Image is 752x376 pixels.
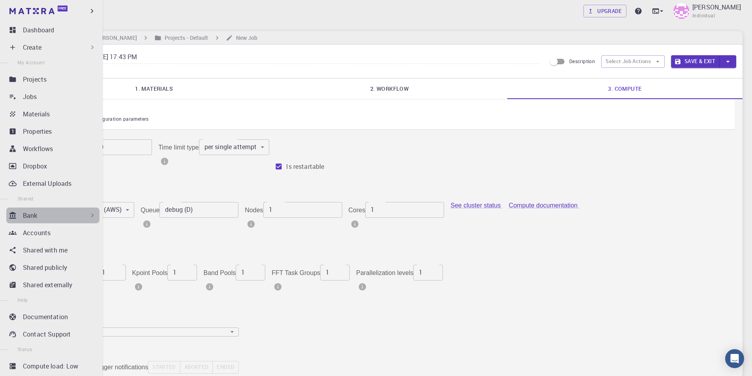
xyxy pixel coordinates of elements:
span: Runtime configuration parameters [71,116,149,122]
label: Band Pools [203,269,236,276]
h6: Advanced options [44,250,579,255]
a: Upgrade [583,5,626,17]
span: Support [16,6,44,13]
a: External Uploads [6,176,99,191]
p: Compute [71,106,722,115]
div: per single attempt [199,139,270,155]
h6: Notifications [44,313,239,318]
nav: breadcrumb [39,34,259,42]
p: Create [23,43,41,52]
a: Compute load: Low [6,358,99,374]
p: Dropbox [23,161,47,171]
a: Shared externally [6,277,99,293]
label: Kpoint Pools [132,269,168,276]
a: Documentation [6,309,99,325]
a: Compute documentation [509,202,579,209]
p: Compute load: Low [23,361,79,371]
p: Shared externally [23,280,73,290]
p: [PERSON_NAME] [692,2,741,12]
a: 2. Workflow [272,79,507,99]
h6: Projects - Default [161,34,208,42]
a: Shared publicly [6,260,99,275]
h6: Events [44,346,239,351]
h6: Cluster [44,187,579,192]
p: Dashboard [23,25,54,35]
label: Time limit type [158,144,199,150]
label: Queue [141,206,159,213]
span: Help [17,297,28,303]
p: Materials [23,109,50,119]
p: Projects [23,75,47,84]
a: See cluster status [450,202,503,209]
p: Shared with me [23,245,68,255]
div: Create [6,39,99,55]
a: Projects [6,71,99,87]
button: info [203,281,216,293]
a: Materials [6,106,99,122]
span: My Account [17,59,45,65]
a: Dropbox [6,158,99,174]
button: info [356,281,369,293]
label: Nodes [245,206,263,213]
button: info [132,281,145,293]
a: Accounts [6,225,99,241]
p: Jobs [23,92,37,101]
div: Bank [6,208,99,223]
p: Shared publicly [23,263,67,272]
h6: New Job [233,34,258,42]
label: FFT Task Groups [272,269,320,276]
p: Workflows [23,144,53,153]
p: Contact Support [23,329,71,339]
button: info [141,218,153,230]
button: info [272,281,284,293]
a: Workflows [6,141,99,157]
img: logo [9,8,54,14]
button: info [158,155,171,168]
span: Shared [17,195,33,202]
h6: [PERSON_NAME] [90,34,137,42]
img: Faxriddin Safarov [673,3,689,19]
a: Shared with me [6,242,99,258]
span: Description [569,58,595,64]
button: info [245,218,257,230]
a: 3. Compute [507,79,743,99]
button: info [349,218,361,230]
a: Dashboard [6,22,99,38]
p: Bank [23,211,38,220]
p: Accounts [23,228,51,238]
button: Select Job Actions [601,55,665,68]
p: Documentation [23,312,68,322]
label: Cores [349,206,366,213]
span: Individual [692,12,715,20]
a: Jobs [6,89,99,105]
p: External Uploads [23,179,71,188]
span: Is restartable [286,162,324,171]
div: Open Intercom Messenger [725,349,744,368]
a: 1. Materials [36,79,272,99]
p: Properties [23,127,52,136]
span: Status [17,346,32,352]
label: Parallelization levels [356,269,413,276]
button: Save & Exit [671,55,720,68]
a: Properties [6,123,99,139]
a: Contact Support [6,326,99,342]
